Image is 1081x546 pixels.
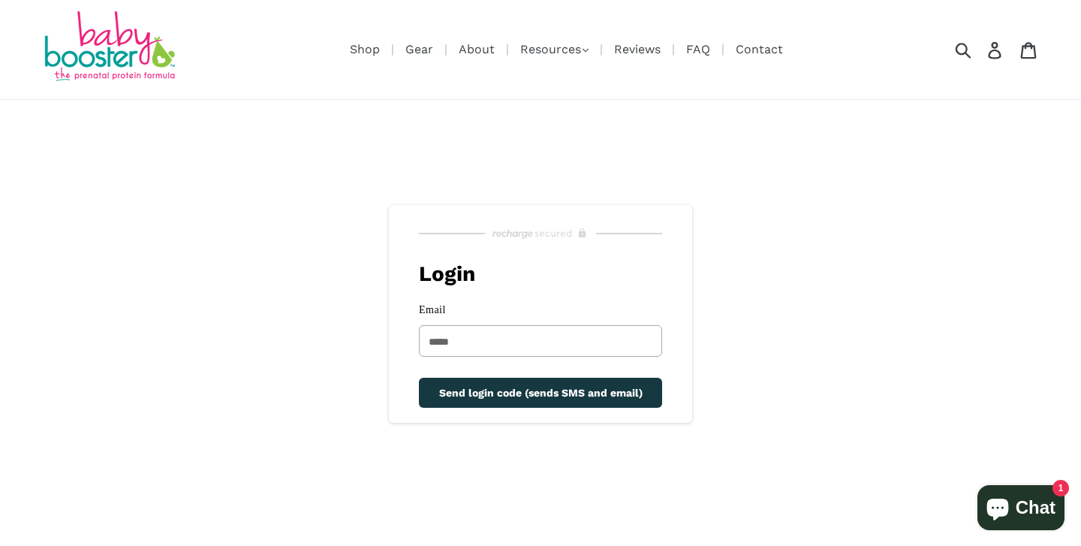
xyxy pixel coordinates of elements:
a: Shop [342,40,387,59]
span: Send login code (sends SMS and email) [439,387,643,399]
button: Resources [513,38,596,61]
h1: Login [419,262,692,286]
a: FAQ [679,40,718,59]
a: Gear [398,40,441,59]
a: Contact [728,40,790,59]
input: Search [960,33,1001,66]
button: Send login code (sends SMS and email) [419,378,662,408]
a: About [451,40,502,59]
img: Baby Booster Prenatal Protein Supplements [41,11,176,84]
a: Reviews [607,40,668,59]
a: Recharge Subscriptions website [389,223,692,244]
inbox-online-store-chat: Shopify online store chat [973,485,1069,534]
label: Email [419,304,662,321]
